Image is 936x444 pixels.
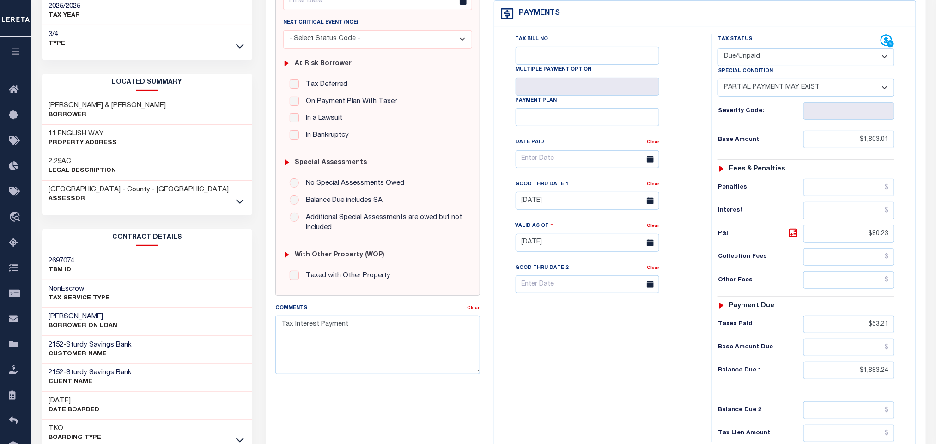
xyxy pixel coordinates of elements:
[718,36,752,43] label: Tax Status
[49,11,81,20] p: TAX YEAR
[647,266,659,270] a: Clear
[647,182,659,187] a: Clear
[516,181,569,189] label: Good Thru Date 1
[67,341,132,348] span: Sturdy Savings Bank
[49,101,166,110] h3: [PERSON_NAME] & [PERSON_NAME]
[42,74,253,91] h2: LOCATED SUMMARY
[516,192,659,210] input: Enter Date
[301,178,404,189] label: No Special Assessments Owed
[49,2,81,11] h3: 2025/2025
[49,110,166,120] p: Borrower
[301,271,390,281] label: Taxed with Other Property
[49,396,100,406] h3: [DATE]
[49,30,66,39] h3: 3/4
[49,256,75,266] h3: 2697074
[49,368,132,377] h3: -
[718,227,803,240] h6: P&I
[301,97,397,107] label: On Payment Plan With Taxer
[803,339,895,356] input: $
[516,150,659,168] input: Enter Date
[803,271,895,289] input: $
[718,277,803,284] h6: Other Fees
[42,229,253,246] h2: CONTRACT details
[516,234,659,252] input: Enter Date
[516,139,545,146] label: Date Paid
[49,285,110,294] h3: NonEscrow
[516,264,569,272] label: Good Thru Date 2
[49,377,132,387] p: CLIENT Name
[49,433,102,443] p: Boarding Type
[647,224,659,228] a: Clear
[803,131,895,148] input: $
[295,159,367,167] h6: Special Assessments
[295,60,352,68] h6: At Risk Borrower
[803,225,895,243] input: $
[468,306,480,310] a: Clear
[718,407,803,414] h6: Balance Due 2
[718,136,803,144] h6: Base Amount
[718,108,803,115] h6: Severity Code:
[301,130,349,141] label: In Bankruptcy
[803,179,895,196] input: $
[49,129,117,139] h3: 11 ENGLISH WAY
[718,344,803,351] h6: Base Amount Due
[49,157,116,166] h3: 2.29AC
[718,430,803,437] h6: Tax Lien Amount
[49,139,117,148] p: Property Address
[49,341,64,348] span: 2152
[718,184,803,191] h6: Penalties
[49,266,75,275] p: TBM ID
[803,248,895,266] input: $
[49,341,132,350] h3: -
[516,36,548,43] label: Tax Bill No
[301,213,466,233] label: Additional Special Assessments are owed but not Included
[301,79,347,90] label: Tax Deferred
[49,322,118,331] p: BORROWER ON LOAN
[718,207,803,214] h6: Interest
[803,362,895,379] input: $
[49,350,132,359] p: CUSTOMER Name
[283,19,358,27] label: Next Critical Event (NCE)
[516,97,557,105] label: Payment Plan
[49,424,102,433] h3: TKO
[803,202,895,219] input: $
[301,195,383,206] label: Balance Due includes SA
[803,425,895,442] input: $
[718,253,803,261] h6: Collection Fees
[803,316,895,333] input: $
[718,67,773,75] label: Special Condition
[49,195,229,204] p: Assessor
[729,302,775,310] h6: Payment due
[516,221,553,230] label: Valid as Of
[647,140,659,145] a: Clear
[67,369,132,376] span: Sturdy Savings Bank
[49,39,66,49] p: Type
[803,401,895,419] input: $
[718,321,803,328] h6: Taxes Paid
[49,369,64,376] span: 2152
[49,166,116,176] p: Legal Description
[49,185,229,195] h3: [GEOGRAPHIC_DATA] - County - [GEOGRAPHIC_DATA]
[295,251,384,259] h6: with Other Property (WOP)
[729,165,785,173] h6: Fees & Penalties
[718,367,803,374] h6: Balance Due 1
[515,9,560,18] h4: Payments
[49,312,118,322] h3: [PERSON_NAME]
[49,406,100,415] p: Date Boarded
[49,294,110,303] p: Tax Service Type
[9,212,24,224] i: travel_explore
[275,304,307,312] label: Comments
[516,275,659,293] input: Enter Date
[301,113,342,124] label: In a Lawsuit
[516,66,592,74] label: Multiple Payment Option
